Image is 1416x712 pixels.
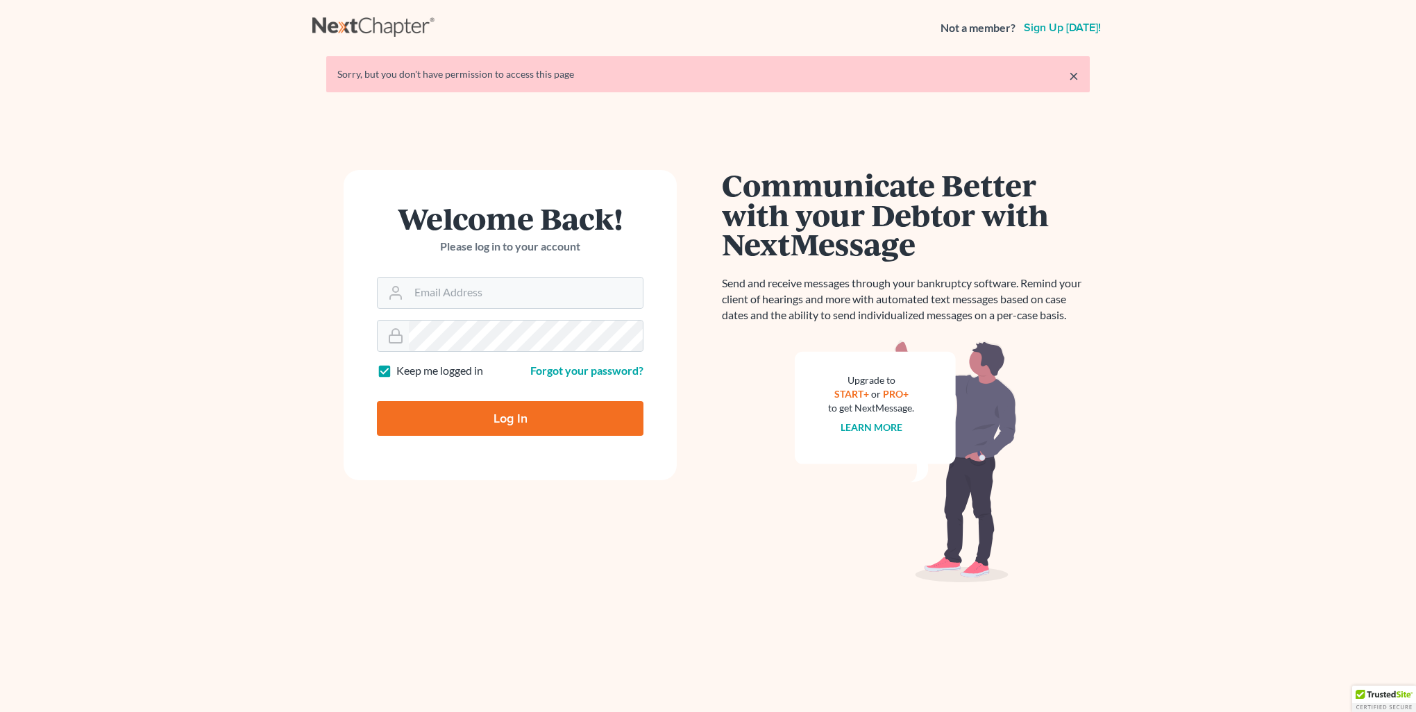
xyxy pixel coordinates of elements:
[377,401,643,436] input: Log In
[530,364,643,377] a: Forgot your password?
[722,170,1090,259] h1: Communicate Better with your Debtor with NextMessage
[722,276,1090,323] p: Send and receive messages through your bankruptcy software. Remind your client of hearings and mo...
[377,239,643,255] p: Please log in to your account
[396,363,483,379] label: Keep me logged in
[377,203,643,233] h1: Welcome Back!
[828,401,914,415] div: to get NextMessage.
[828,373,914,387] div: Upgrade to
[1021,22,1104,33] a: Sign up [DATE]!
[834,388,869,400] a: START+
[337,67,1079,81] div: Sorry, but you don't have permission to access this page
[883,388,909,400] a: PRO+
[1069,67,1079,84] a: ×
[795,340,1017,583] img: nextmessage_bg-59042aed3d76b12b5cd301f8e5b87938c9018125f34e5fa2b7a6b67550977c72.svg
[841,421,902,433] a: Learn more
[941,20,1015,36] strong: Not a member?
[409,278,643,308] input: Email Address
[871,388,881,400] span: or
[1352,686,1416,712] div: TrustedSite Certified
